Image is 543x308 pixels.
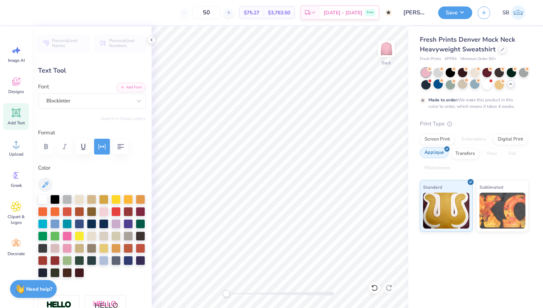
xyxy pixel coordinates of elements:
[420,35,515,54] span: Fresh Prints Denver Mock Neck Heavyweight Sweatshirt
[95,35,146,51] button: Personalized Numbers
[8,58,25,63] span: Image AI
[398,5,433,20] input: Untitled Design
[504,148,521,159] div: Foil
[26,286,52,293] strong: Need help?
[38,164,146,172] label: Color
[493,134,528,145] div: Digital Print
[367,10,373,15] span: Free
[223,290,230,297] div: Accessibility label
[8,89,24,95] span: Designs
[482,148,502,159] div: Vinyl
[4,214,28,225] span: Clipart & logos
[451,148,479,159] div: Transfers
[460,56,496,62] span: Minimum Order: 50 +
[420,56,441,62] span: Fresh Prints
[511,5,525,20] img: Signe Boan
[499,5,529,20] a: SB
[192,6,221,19] input: – –
[420,147,449,158] div: Applique
[420,120,529,128] div: Print Type
[428,97,458,103] strong: Made to order:
[423,183,442,191] span: Standard
[479,193,526,229] img: Sublimated
[420,163,455,174] div: Rhinestones
[428,97,517,110] div: We make this product in this color to order, which means it takes 4 weeks.
[244,9,259,17] span: $75.27
[502,9,509,17] span: SB
[423,193,469,229] img: Standard
[479,183,503,191] span: Sublimated
[38,129,146,137] label: Format
[438,6,472,19] button: Save
[8,120,25,126] span: Add Text
[324,9,362,17] span: [DATE] - [DATE]
[420,134,455,145] div: Screen Print
[8,251,25,257] span: Decorate
[116,83,146,92] button: Add Font
[11,183,22,188] span: Greek
[445,56,457,62] span: # FP94
[9,151,23,157] span: Upload
[382,60,391,66] div: Back
[379,42,394,56] img: Back
[52,38,84,48] span: Personalized Names
[101,116,146,121] button: Switch to Greek Letters
[38,83,49,91] label: Font
[457,134,491,145] div: Embroidery
[38,35,89,51] button: Personalized Names
[38,66,146,75] div: Text Tool
[109,38,141,48] span: Personalized Numbers
[268,9,290,17] span: $3,763.50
